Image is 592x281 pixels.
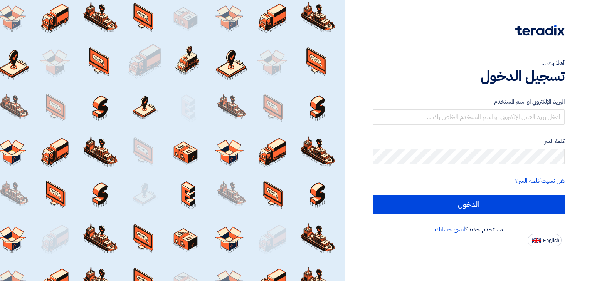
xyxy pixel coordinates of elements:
[543,238,559,243] span: English
[532,238,541,243] img: en-US.png
[373,137,565,146] label: كلمة السر
[515,25,565,36] img: Teradix logo
[373,109,565,125] input: أدخل بريد العمل الإلكتروني او اسم المستخدم الخاص بك ...
[373,68,565,85] h1: تسجيل الدخول
[373,225,565,234] div: مستخدم جديد؟
[373,97,565,106] label: البريد الإلكتروني او اسم المستخدم
[373,59,565,68] div: أهلا بك ...
[373,195,565,214] input: الدخول
[515,176,565,186] a: هل نسيت كلمة السر؟
[528,234,562,246] button: English
[435,225,465,234] a: أنشئ حسابك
